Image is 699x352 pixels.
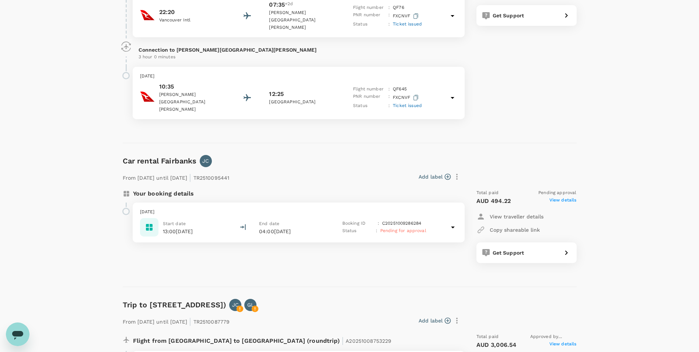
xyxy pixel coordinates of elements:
[139,46,459,54] p: Connection to [PERSON_NAME][GEOGRAPHIC_DATA][PERSON_NAME]
[476,341,517,349] p: AUD 3,006.54
[232,301,239,308] p: JC
[133,189,194,198] p: Your booking details
[353,21,385,28] p: Status
[353,86,385,93] p: Flight number
[549,341,577,349] span: View details
[353,93,385,102] p: PNR number
[393,4,404,11] p: QF 76
[388,4,390,11] p: :
[285,0,293,9] span: +2d
[163,221,186,226] span: Start date
[393,21,422,27] span: Ticket issued
[378,220,379,227] p: :
[247,301,254,308] p: GL
[342,220,375,227] p: Booking ID
[476,197,511,206] p: AUD 494.22
[493,250,524,256] span: Get Support
[140,73,457,80] p: [DATE]
[382,220,421,227] p: C20251009286284
[189,172,191,183] span: |
[393,11,420,21] p: FXCNVF
[419,317,451,324] button: Add label
[159,82,226,91] p: 10:35
[346,338,391,344] span: A20251008753229
[6,322,29,346] iframe: Button to launch messaging window
[476,223,540,237] button: Copy shareable link
[189,316,191,327] span: |
[140,89,155,104] img: Qantas Airways
[259,228,329,235] p: 04:00[DATE]
[490,226,540,234] p: Copy shareable link
[393,103,422,108] span: Ticket issued
[493,13,524,18] span: Get Support
[123,299,227,311] h6: Trip to [STREET_ADDRESS])
[342,227,373,235] p: Status
[342,335,344,346] span: |
[476,333,499,341] span: Total paid
[476,210,544,223] button: View traveller details
[353,4,385,11] p: Flight number
[269,99,335,106] p: [GEOGRAPHIC_DATA]
[140,8,155,23] img: Qantas Airways
[388,21,390,28] p: :
[476,189,499,197] span: Total paid
[159,17,226,24] p: Vancouver Intl
[419,173,451,180] button: Add label
[490,213,544,220] p: View traveller details
[393,93,420,102] p: FXCNVF
[123,314,230,327] p: From [DATE] until [DATE] TR2510087779
[259,221,279,226] span: End date
[123,170,230,183] p: From [DATE] until [DATE] TR2510095441
[269,9,335,31] p: [PERSON_NAME][GEOGRAPHIC_DATA][PERSON_NAME]
[376,227,377,235] p: :
[140,208,457,216] p: [DATE]
[388,11,390,21] p: :
[388,93,390,102] p: :
[380,228,426,233] span: Pending for approval
[530,333,577,341] span: Approved by
[159,91,226,113] p: [PERSON_NAME][GEOGRAPHIC_DATA][PERSON_NAME]
[393,86,407,93] p: QF 645
[139,54,459,61] p: 3 hour 0 minutes
[353,11,385,21] p: PNR number
[163,228,193,235] p: 13:00[DATE]
[388,102,390,110] p: :
[388,86,390,93] p: :
[123,155,197,167] h6: Car rental Fairbanks
[159,8,226,17] p: 22:20
[269,90,284,99] p: 12:25
[202,157,209,165] p: JC
[538,189,576,197] span: Pending approval
[353,102,385,110] p: Status
[133,333,392,346] p: Flight from [GEOGRAPHIC_DATA] to [GEOGRAPHIC_DATA] (roundtrip)
[549,197,577,206] span: View details
[269,0,285,9] p: 07:35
